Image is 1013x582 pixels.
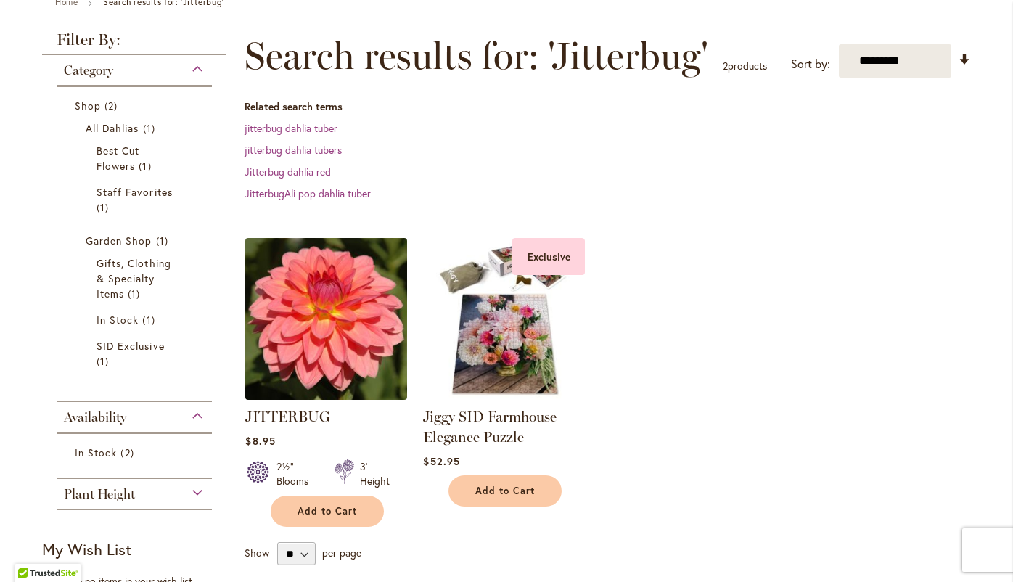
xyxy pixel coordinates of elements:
[139,158,155,173] span: 1
[97,338,176,369] a: SID Exclusive
[42,538,131,560] strong: My Wish List
[143,120,159,136] span: 1
[97,144,139,173] span: Best Cut Flowers
[245,121,337,135] a: jitterbug dahlia tuber
[423,454,459,468] span: $52.95
[75,446,117,459] span: In Stock
[128,286,144,301] span: 1
[723,54,767,78] p: products
[64,62,113,78] span: Category
[86,233,186,248] a: Garden Shop
[97,184,176,215] a: Staff Favorites
[120,445,137,460] span: 2
[245,165,331,179] a: Jitterbug dahlia red
[64,486,135,502] span: Plant Height
[97,255,176,301] a: Gifts, Clothing &amp; Specialty Items
[97,353,112,369] span: 1
[271,496,384,527] button: Add to Cart
[142,312,158,327] span: 1
[245,143,342,157] a: jitterbug dahlia tubers
[245,99,971,114] dt: Related search terms
[75,99,101,112] span: Shop
[64,409,126,425] span: Availability
[791,51,830,78] label: Sort by:
[423,408,557,446] a: Jiggy SID Farmhouse Elegance Puzzle
[86,121,139,135] span: All Dahlias
[512,238,585,275] div: Exclusive
[42,32,226,55] strong: Filter By:
[245,434,275,448] span: $8.95
[322,546,361,560] span: per page
[75,445,197,460] a: In Stock 2
[245,546,269,560] span: Show
[245,408,330,425] a: JITTERBUG
[104,98,121,113] span: 2
[156,233,172,248] span: 1
[298,505,357,517] span: Add to Cart
[97,143,176,173] a: Best Cut Flowers
[97,256,171,300] span: Gifts, Clothing & Specialty Items
[97,200,112,215] span: 1
[448,475,562,507] button: Add to Cart
[86,120,186,136] a: All Dahlias
[97,185,173,199] span: Staff Favorites
[423,238,585,400] img: Jiggy SID Farmhouse Elegance Puzzle
[75,98,197,113] a: Shop
[86,234,152,247] span: Garden Shop
[423,389,585,403] a: Jiggy SID Farmhouse Elegance Puzzle Exclusive
[360,459,390,488] div: 3' Height
[11,530,52,571] iframe: Launch Accessibility Center
[97,313,139,327] span: In Stock
[245,187,371,200] a: JitterbugAli pop dahlia tuber
[245,389,407,403] a: JITTERBUG
[97,339,165,353] span: SID Exclusive
[723,59,728,73] span: 2
[242,234,411,403] img: JITTERBUG
[276,459,317,488] div: 2½" Blooms
[97,312,176,327] a: In Stock
[475,485,535,497] span: Add to Cart
[245,34,708,78] span: Search results for: 'Jitterbug'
